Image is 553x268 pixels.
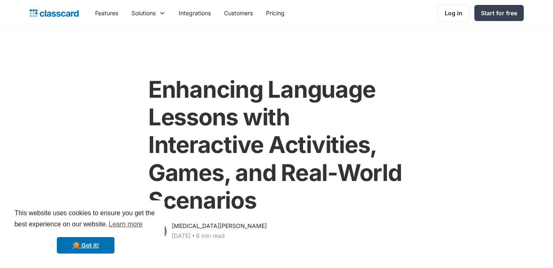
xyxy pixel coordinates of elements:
a: learn more about cookies [107,218,144,230]
h1: Enhancing Language Lessons with Interactive Activities, Games, and Real-World Scenarios [148,76,405,214]
a: dismiss cookie message [57,237,114,254]
div: cookieconsent [7,200,165,261]
a: home [30,7,79,19]
a: Start for free [474,5,524,21]
span: This website uses cookies to ensure you get the best experience on our website. [14,208,157,230]
div: [MEDICAL_DATA][PERSON_NAME] [172,221,267,231]
a: Customers [217,4,259,22]
a: Features [89,4,125,22]
div: [DATE] [172,231,191,241]
div: Log in [445,9,462,17]
a: Pricing [259,4,291,22]
div: Solutions [125,4,172,22]
a: Integrations [172,4,217,22]
a: Log in [438,5,469,21]
div: 6 min read [196,231,225,241]
div: ‧ [191,231,196,242]
div: Solutions [131,9,156,17]
div: Start for free [481,9,517,17]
